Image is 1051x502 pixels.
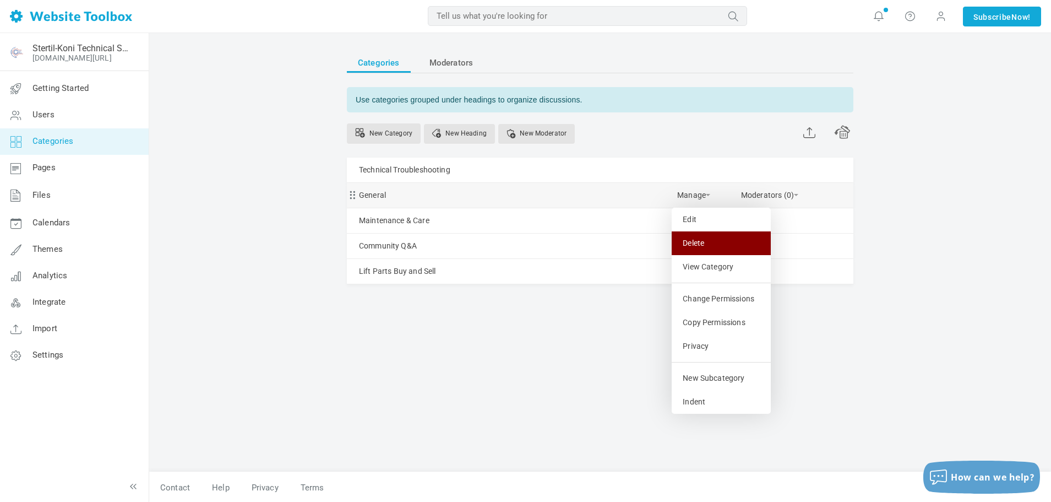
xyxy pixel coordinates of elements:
span: Import [32,323,57,333]
a: Stertil-Koni Technical Support Community [32,43,128,53]
a: New Subcategory [672,366,771,390]
span: Now! [1011,11,1031,23]
span: Themes [32,244,63,254]
a: Change Permissions [672,287,771,311]
div: Use categories grouped under headings to organize discussions. [347,87,853,112]
a: Contact [149,478,201,498]
a: Moderators for this category [741,183,798,202]
a: Copy Permissions [672,311,771,334]
span: Categories [358,53,400,73]
a: Manage [677,183,710,202]
span: Integrate [32,297,66,307]
a: Lift Parts Buy and Sell [359,265,435,278]
span: Pages [32,163,56,172]
input: Tell us what you're looking for [428,6,747,26]
span: Categories [32,136,74,146]
a: Moderators [418,53,484,73]
a: Maintenance & Care [359,214,429,228]
a: View Category [672,255,771,279]
a: General [359,188,386,202]
a: Privacy [241,478,290,498]
a: Privacy [672,334,771,358]
span: Calendars [32,218,70,228]
img: Untitled%20design%2013.png [7,44,25,61]
span: Analytics [32,271,67,280]
a: Help [201,478,241,498]
span: Getting Started [32,83,89,93]
span: Settings [32,350,63,360]
a: New Heading [424,124,495,144]
a: Categories [347,53,411,73]
a: Use multiple categories to organize discussions [347,123,421,144]
a: SubscribeNow! [963,7,1041,26]
a: [DOMAIN_NAME][URL] [32,53,112,62]
a: Assigning a user as a moderator for a category gives them permission to help oversee the content [498,124,575,144]
span: Moderators [429,53,473,73]
span: How can we help? [951,471,1034,483]
a: Delete [672,231,771,255]
a: Community Q&A [359,239,417,253]
a: Indent [672,390,771,414]
a: Edit [672,208,771,231]
span: Users [32,110,55,120]
a: Terms [290,478,324,498]
button: How can we help? [923,461,1040,494]
a: Technical Troubleshooting [359,163,450,177]
span: Files [32,190,51,200]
